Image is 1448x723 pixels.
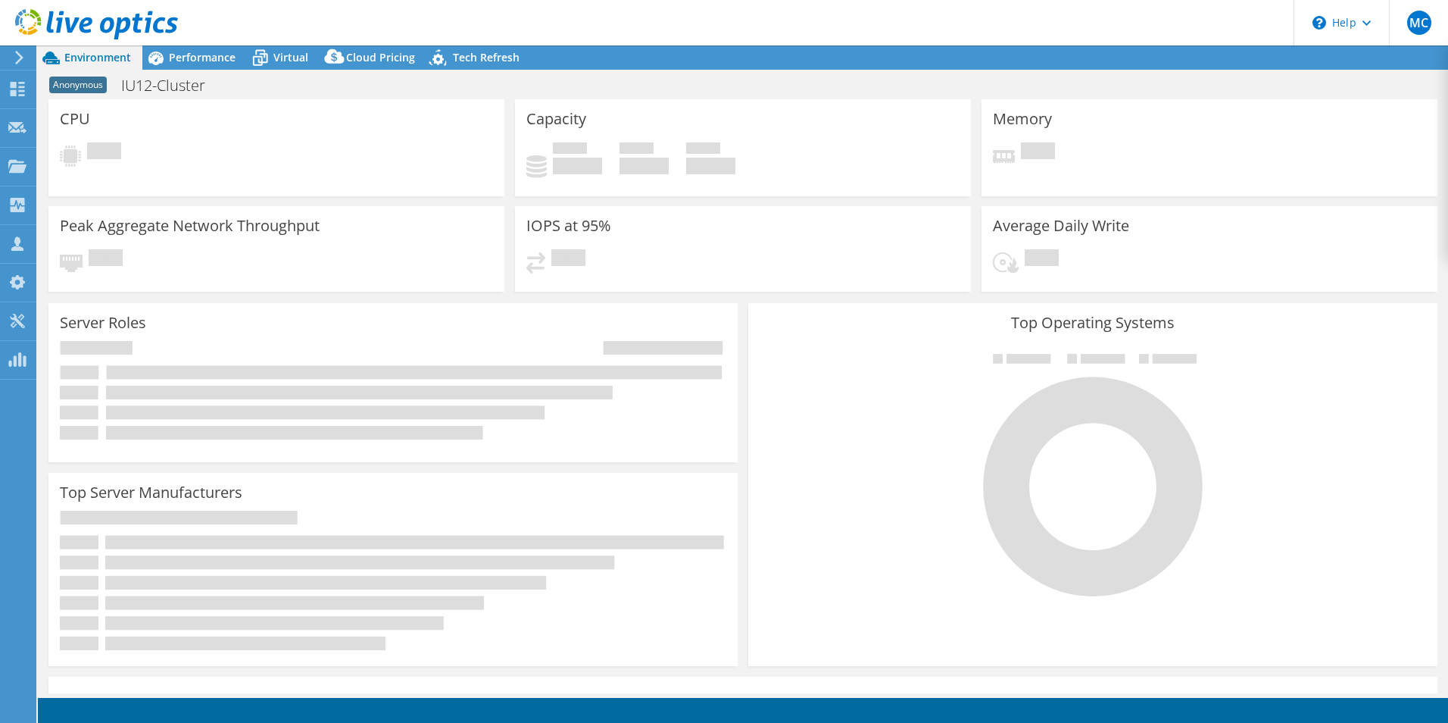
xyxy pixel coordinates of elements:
[1407,11,1431,35] span: MC
[686,142,720,158] span: Total
[993,111,1052,127] h3: Memory
[1021,142,1055,163] span: Pending
[619,158,669,174] h4: 0 GiB
[553,158,602,174] h4: 0 GiB
[453,50,520,64] span: Tech Refresh
[64,50,131,64] span: Environment
[551,249,585,270] span: Pending
[553,142,587,158] span: Used
[346,50,415,64] span: Cloud Pricing
[760,315,1426,331] h3: Top Operating Systems
[526,218,611,234] h3: IOPS at 95%
[1312,16,1326,30] svg: \n
[619,142,654,158] span: Free
[60,218,320,234] h3: Peak Aggregate Network Throughput
[114,77,229,94] h1: IU12-Cluster
[686,158,735,174] h4: 0 GiB
[87,142,121,163] span: Pending
[60,484,242,501] h3: Top Server Manufacturers
[526,111,586,127] h3: Capacity
[273,50,308,64] span: Virtual
[89,249,123,270] span: Pending
[993,218,1129,234] h3: Average Daily Write
[1025,249,1059,270] span: Pending
[169,50,236,64] span: Performance
[60,315,146,331] h3: Server Roles
[60,111,90,127] h3: CPU
[49,77,107,93] span: Anonymous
